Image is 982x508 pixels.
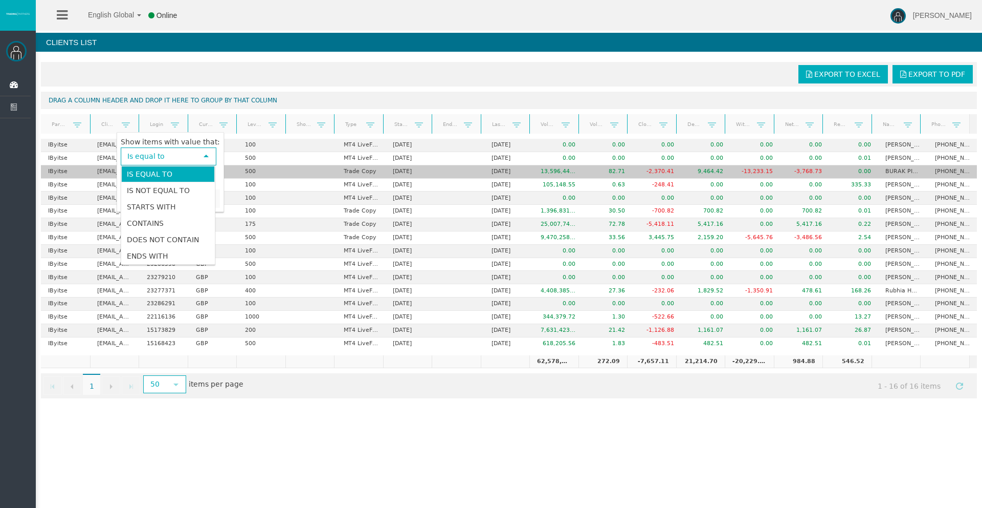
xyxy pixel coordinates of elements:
td: 0.22 [829,218,878,231]
a: Export to Excel [798,65,888,83]
td: 1,829.52 [681,284,730,298]
td: [PHONE_NUMBER] [928,218,977,231]
td: 100 [238,179,287,192]
td: 105,148.55 [533,179,583,192]
td: 400 [238,284,287,298]
td: 0.00 [780,179,829,192]
td: [PERSON_NAME] [878,311,927,324]
td: 0.00 [730,139,779,152]
td: 0.00 [730,324,779,337]
td: 100 [238,271,287,284]
td: IByitse [41,165,90,179]
td: 0.00 [533,258,583,271]
li: Does not contain [121,231,215,248]
td: [DATE] [386,245,435,258]
td: 1.83 [583,337,632,350]
td: [PERSON_NAME] [878,258,927,271]
td: MT4 LiveFloatingSpreadAccount [337,139,386,152]
td: 0.00 [730,179,779,192]
td: IByitse [41,337,90,350]
td: 0.01 [829,152,878,165]
td: [DATE] [386,284,435,298]
td: -2,370.41 [632,165,681,179]
span: select [172,380,180,389]
td: 0.00 [533,298,583,311]
td: [DATE] [386,258,435,271]
td: 5,417.16 [681,218,730,231]
td: Trade Copy [337,165,386,179]
td: 0.00 [829,192,878,205]
td: 13.27 [829,311,878,324]
td: [DATE] [386,324,435,337]
td: GBP [189,271,238,284]
td: GBP [189,311,238,324]
td: -483.51 [632,337,681,350]
td: Trade Copy [337,218,386,231]
td: 23277371 [140,284,189,298]
td: 618,205.56 [533,337,583,350]
td: 0.00 [780,152,829,165]
td: 0.00 [681,245,730,258]
td: 0.00 [632,271,681,284]
img: logo.svg [5,12,31,16]
td: [PERSON_NAME] [878,152,927,165]
td: 0.00 [730,271,779,284]
td: -248.41 [632,179,681,192]
td: 0.00 [583,298,632,311]
td: -522.66 [632,311,681,324]
td: [DATE] [386,179,435,192]
td: 0.00 [730,298,779,311]
td: [DATE] [484,139,533,152]
td: [PERSON_NAME] [878,139,927,152]
td: [DATE] [484,165,533,179]
td: MT4 LiveFloatingSpreadAccount [337,298,386,311]
td: [EMAIL_ADDRESS][DOMAIN_NAME] [90,205,139,218]
td: IByitse [41,245,90,258]
td: MT4 LiveFloatingSpreadAccount [337,284,386,298]
td: BURAK PIRBUDAK [878,165,927,179]
td: IByitse [41,218,90,231]
td: -13,233.15 [730,165,779,179]
td: [EMAIL_ADDRESS][DOMAIN_NAME] [90,284,139,298]
td: 700.82 [681,205,730,218]
td: [EMAIL_ADDRESS][DOMAIN_NAME] [90,245,139,258]
td: 0.00 [780,258,829,271]
td: [EMAIL_ADDRESS][DOMAIN_NAME] [90,337,139,350]
td: 9,470,258.18 [533,231,583,245]
td: 5,417.16 [780,218,829,231]
td: [EMAIL_ADDRESS][DOMAIN_NAME] [90,218,139,231]
td: 0.00 [730,258,779,271]
a: Refresh [951,376,968,394]
td: 15168423 [140,337,189,350]
a: Withdrawals [730,117,757,131]
td: [PHONE_NUMBER] [928,298,977,311]
td: MT4 LiveFloatingSpreadAccount [337,337,386,350]
a: Partner code [45,117,73,131]
a: Go to the previous page [63,376,81,395]
td: [PHONE_NUMBER] [928,139,977,152]
span: Go to the next page [107,383,115,391]
td: [DATE] [484,324,533,337]
span: [PERSON_NAME] [913,11,972,19]
td: [PHONE_NUMBER] [928,205,977,218]
td: 0.00 [780,139,829,152]
td: 0.00 [583,139,632,152]
td: 500 [238,152,287,165]
a: Go to the next page [102,376,120,395]
a: End Date [437,117,464,131]
td: [PERSON_NAME] [878,218,927,231]
td: IByitse [41,231,90,245]
td: -232.06 [632,284,681,298]
td: IByitse [41,205,90,218]
td: 200 [238,324,287,337]
td: 9,464.42 [681,165,730,179]
td: 4,408,385.50 [533,284,583,298]
td: IByitse [41,311,90,324]
td: [DATE] [484,218,533,231]
td: [EMAIL_ADDRESS][DOMAIN_NAME] [90,152,139,165]
a: Start Date [388,117,415,131]
td: 0.00 [730,218,779,231]
a: Real equity [828,117,855,131]
td: 0.00 [583,258,632,271]
td: [DATE] [484,284,533,298]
